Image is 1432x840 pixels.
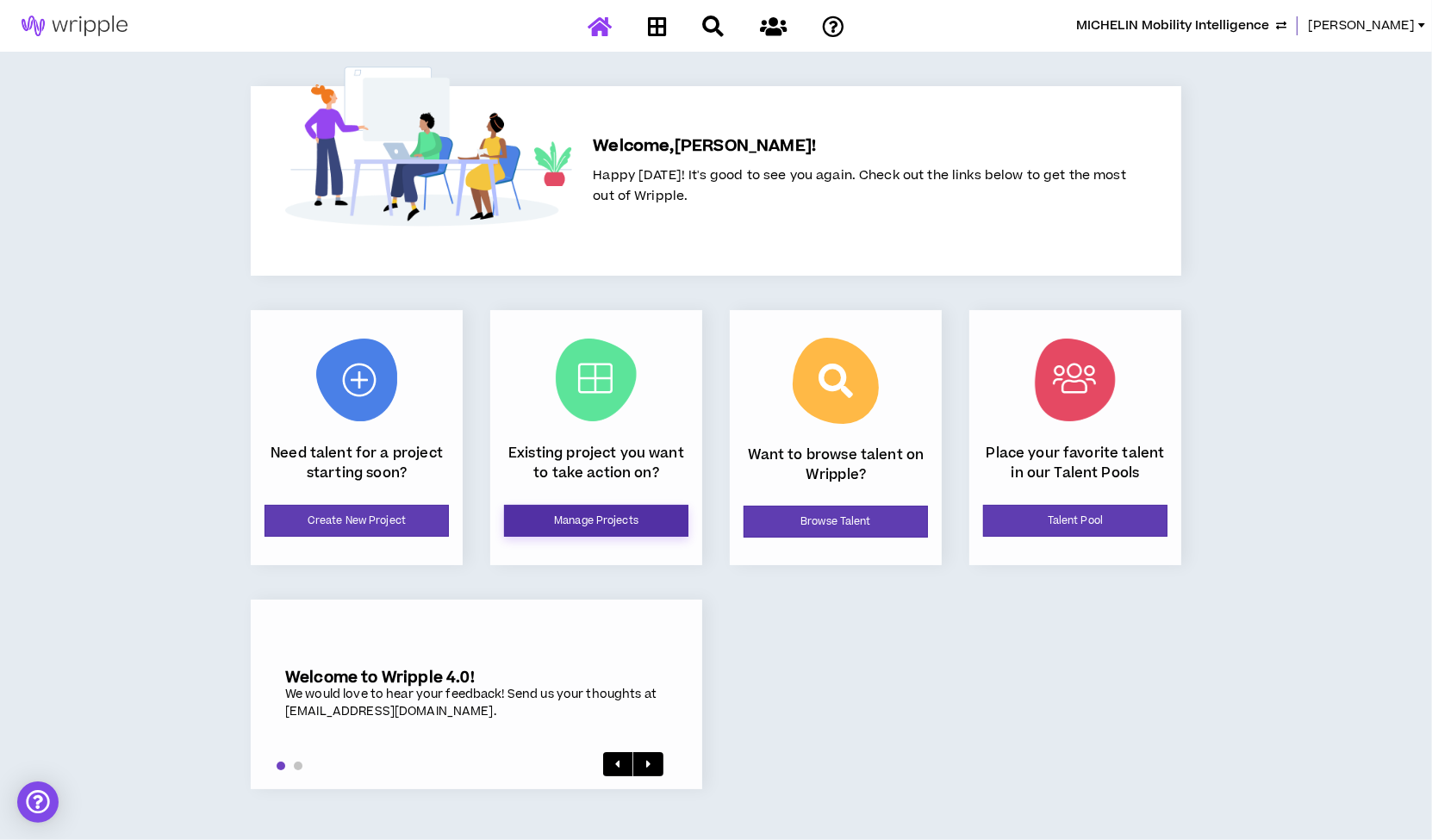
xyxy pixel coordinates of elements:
[17,781,59,823] div: Open Intercom Messenger
[593,134,1126,159] h5: Welcome, [PERSON_NAME] !
[504,444,688,482] p: Existing project you want to take action on?
[556,339,637,421] img: Current Projects
[316,339,397,421] img: New Project
[744,506,928,538] a: Browse Talent
[504,505,688,537] a: Manage Projects
[593,166,1126,205] span: Happy [DATE]! It's good to see you again. Check out the links below to get the most out of Wripple.
[1076,16,1269,35] span: MICHELIN Mobility Intelligence
[1076,16,1286,35] button: MICHELIN Mobility Intelligence
[983,444,1167,482] p: Place your favorite talent in our Talent Pools
[285,687,668,720] div: We would love to hear your feedback! Send us your thoughts at [EMAIL_ADDRESS][DOMAIN_NAME].
[265,444,449,482] p: Need talent for a project starting soon?
[285,669,668,687] h5: Welcome to Wripple 4.0!
[983,505,1167,537] a: Talent Pool
[1308,16,1415,35] span: [PERSON_NAME]
[1035,339,1116,421] img: Talent Pool
[744,445,928,484] p: Want to browse talent on Wripple?
[265,505,449,537] a: Create New Project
